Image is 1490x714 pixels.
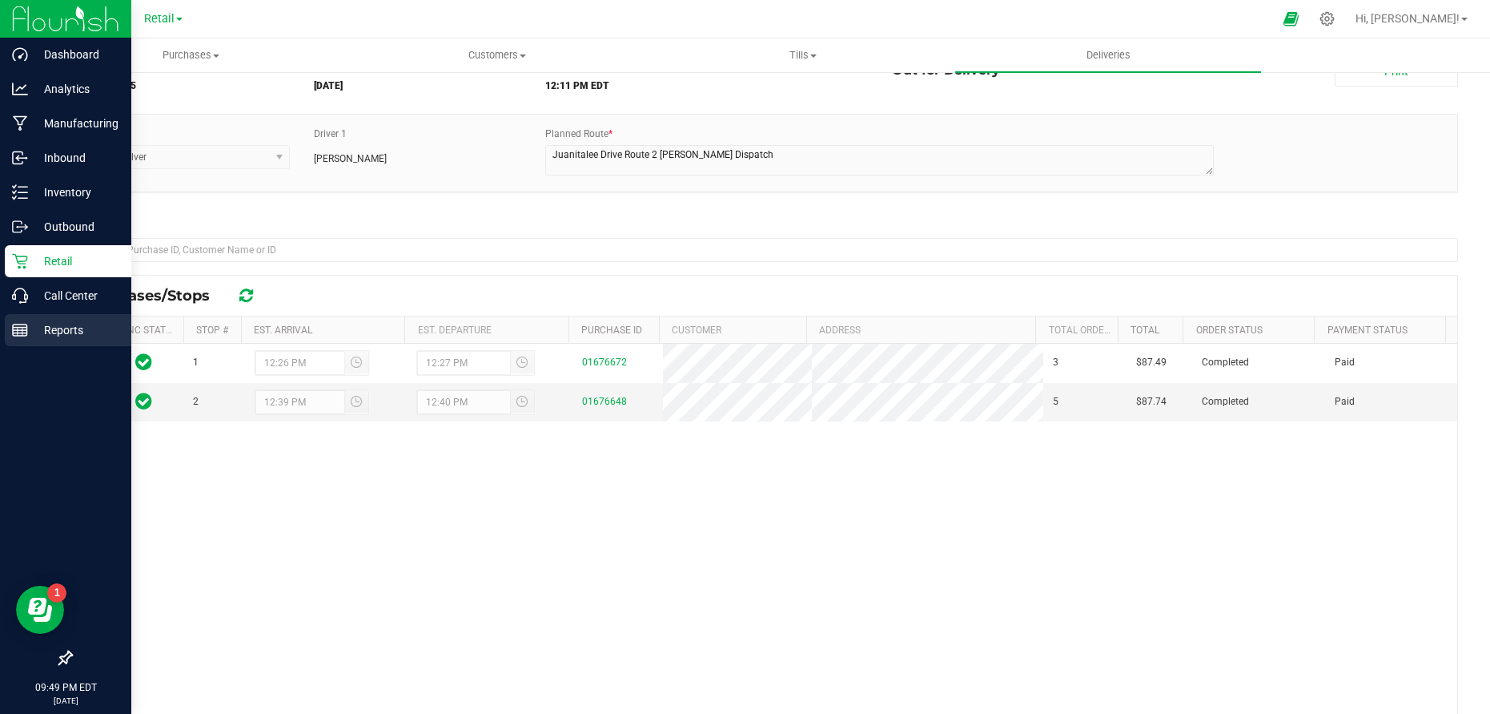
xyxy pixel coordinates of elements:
inline-svg: Retail [12,253,28,269]
span: Open Ecommerce Menu [1273,3,1309,34]
a: Payment Status [1327,325,1408,336]
a: Deliveries [955,38,1261,72]
span: Customers [345,48,649,63]
label: Driver 1 [314,127,347,141]
span: Paid [1335,394,1355,409]
span: Hi, [PERSON_NAME]! [1355,12,1460,25]
th: Total Order Lines [1035,317,1117,344]
a: Customers [344,38,650,72]
span: Purchases [39,48,343,63]
p: Analytics [28,79,124,99]
th: Est. Departure [404,317,568,344]
a: Est. Arrival [254,325,312,336]
iframe: Resource center unread badge [47,583,66,603]
h5: 12:11 PM EDT [545,81,868,91]
span: 2 [193,394,199,409]
p: Outbound [28,217,124,236]
inline-svg: Dashboard [12,46,28,63]
th: Customer [659,317,806,344]
span: $87.49 [1136,355,1167,370]
span: 3 [1053,355,1058,370]
span: Completed [1202,355,1249,370]
inline-svg: Inventory [12,184,28,200]
inline-svg: Outbound [12,219,28,235]
p: 09:49 PM EDT [7,680,124,695]
th: Address [806,317,1036,344]
span: Purchases/Stops [83,287,226,305]
h5: [DATE] [314,81,521,91]
input: Search Purchase ID, Customer Name or ID [70,238,1458,262]
a: Tills [650,38,956,72]
p: Inbound [28,148,124,167]
span: 1 [193,355,199,370]
p: Retail [28,252,124,271]
span: Retail [144,12,175,26]
p: Manufacturing [28,114,124,133]
a: Sync Status [116,325,178,336]
p: Call Center [28,286,124,305]
div: Manage settings [1317,11,1337,26]
span: Tills [651,48,955,63]
inline-svg: Reports [12,322,28,338]
inline-svg: Manufacturing [12,115,28,131]
a: Purchase ID [581,325,642,336]
p: [DATE] [7,695,124,707]
a: 01676672 [582,357,627,368]
p: Reports [28,321,124,340]
a: Purchases [38,38,344,72]
span: In Sync [135,351,152,373]
a: Total [1131,325,1159,336]
span: $87.74 [1136,394,1167,409]
a: 01676648 [582,396,627,407]
span: In Sync [135,390,152,413]
a: Print Manifest [1335,54,1458,87]
a: Order Status [1196,325,1263,336]
a: Stop # [196,325,228,336]
p: Dashboard [28,45,124,64]
label: Planned Route [545,127,612,141]
span: Deliveries [1065,48,1152,63]
iframe: Resource center [16,586,64,634]
inline-svg: Analytics [12,81,28,97]
span: Completed [1202,394,1249,409]
span: [PERSON_NAME] [314,151,387,166]
p: Inventory [28,183,124,202]
span: Paid [1335,355,1355,370]
inline-svg: Inbound [12,150,28,166]
inline-svg: Call Center [12,288,28,304]
span: 5 [1053,394,1058,409]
